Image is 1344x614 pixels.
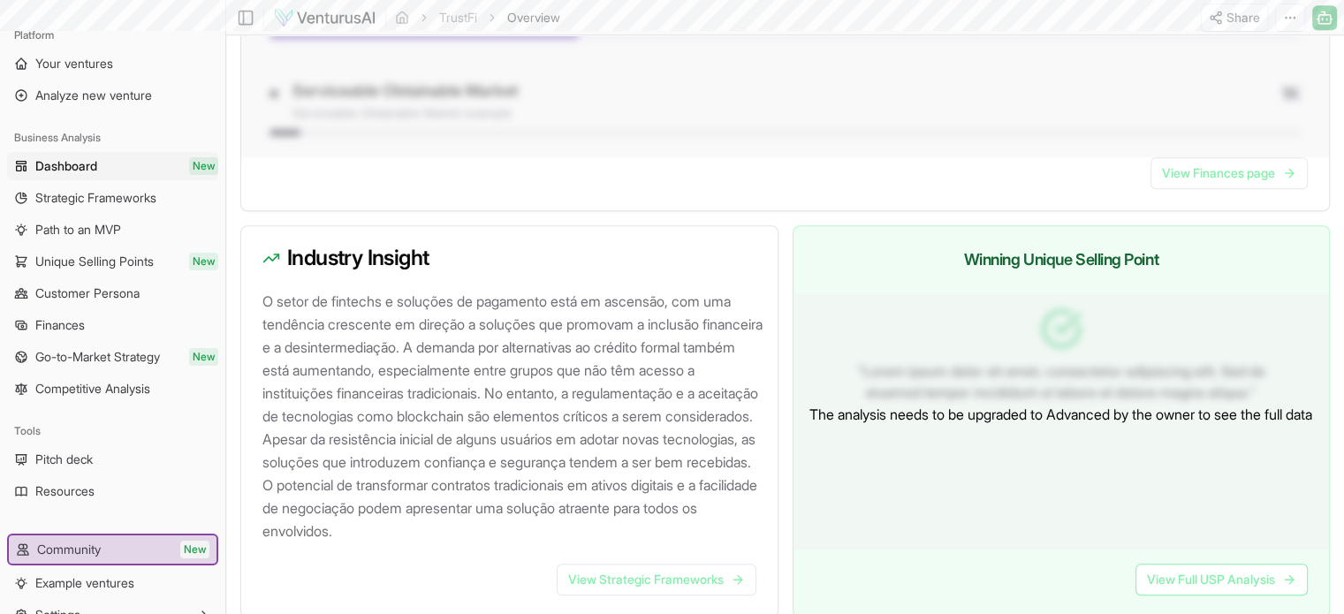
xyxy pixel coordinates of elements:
[35,482,95,500] span: Resources
[180,541,209,558] span: New
[35,55,113,72] span: Your ventures
[35,348,160,366] span: Go-to-Market Strategy
[1150,157,1308,189] a: View Finances page
[7,21,218,49] div: Platform
[815,247,1309,272] h3: Winning Unique Selling Point
[35,574,134,592] span: Example ventures
[7,279,218,307] a: Customer Persona
[35,253,154,270] span: Unique Selling Points
[35,284,140,302] span: Customer Persona
[7,375,218,403] a: Competitive Analysis
[37,541,101,558] span: Community
[7,49,218,78] a: Your ventures
[1135,564,1308,595] a: View Full USP Analysis
[189,348,218,366] span: New
[7,343,218,371] a: Go-to-Market StrategyNew
[189,253,218,270] span: New
[35,157,97,175] span: Dashboard
[7,216,218,244] a: Path to an MVP
[35,221,121,239] span: Path to an MVP
[35,189,156,207] span: Strategic Frameworks
[7,569,218,597] a: Example ventures
[7,152,218,180] a: DashboardNew
[7,445,218,474] a: Pitch deck
[7,184,218,212] a: Strategic Frameworks
[809,404,1312,425] p: The analysis needs to be upgraded to Advanced by the owner to see the full data
[7,477,218,505] a: Resources
[7,124,218,152] div: Business Analysis
[35,316,85,334] span: Finances
[557,564,756,595] a: View Strategic Frameworks
[262,247,756,269] h3: Industry Insight
[7,417,218,445] div: Tools
[35,451,93,468] span: Pitch deck
[189,157,218,175] span: New
[35,380,150,398] span: Competitive Analysis
[262,290,763,542] p: O setor de fintechs e soluções de pagamento está em ascensão, com uma tendência crescente em dire...
[9,535,216,564] a: CommunityNew
[7,81,218,110] a: Analyze new venture
[35,87,152,104] span: Analyze new venture
[7,247,218,276] a: Unique Selling PointsNew
[7,311,218,339] a: Finances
